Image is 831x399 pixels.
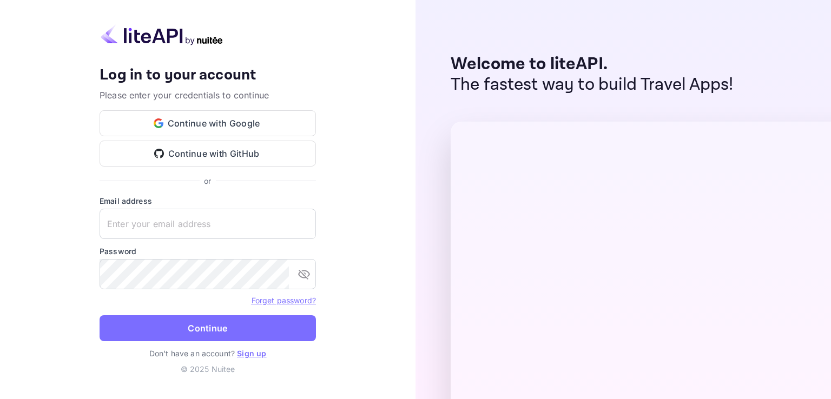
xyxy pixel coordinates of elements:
[451,75,734,95] p: The fastest way to build Travel Apps!
[100,66,316,85] h4: Log in to your account
[237,349,266,358] a: Sign up
[100,195,316,207] label: Email address
[100,89,316,102] p: Please enter your credentials to continue
[100,245,316,257] label: Password
[252,296,316,305] a: Forget password?
[100,363,316,375] p: © 2025 Nuitee
[100,348,316,359] p: Don't have an account?
[451,54,734,75] p: Welcome to liteAPI.
[100,315,316,341] button: Continue
[252,295,316,305] a: Forget password?
[100,110,316,136] button: Continue with Google
[100,209,316,239] input: Enter your email address
[100,24,224,45] img: liteapi
[100,141,316,167] button: Continue with GitHub
[204,175,211,187] p: or
[293,263,315,285] button: toggle password visibility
